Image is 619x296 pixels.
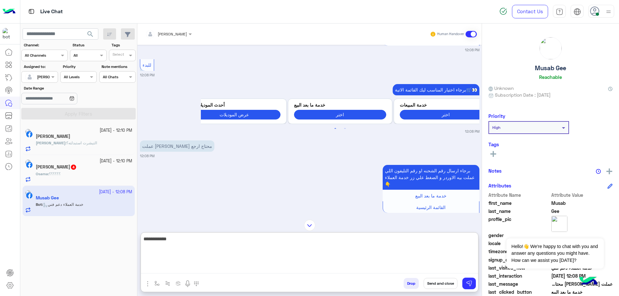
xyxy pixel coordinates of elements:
[294,101,386,108] p: خدمة ما بعد البيع
[112,52,124,59] div: Select
[488,248,550,255] span: timezone
[488,256,550,263] span: signup_date
[512,5,548,18] a: Contact Us
[294,110,386,119] button: اختر
[488,232,550,239] span: gender
[66,140,97,145] span: التيشرت استبدلته؟
[140,153,154,158] small: 12:08 PM
[488,113,505,119] h6: Priority
[27,7,35,15] img: tab
[488,289,550,295] span: last_clicked_button
[416,205,446,210] span: القائمة الرئيسية
[24,85,96,91] label: Date Range
[112,42,135,48] label: Tags
[488,216,550,231] span: profile_pic
[100,158,132,164] small: [DATE] - 12:10 PM
[606,168,612,174] img: add
[553,5,566,18] a: tab
[488,272,550,279] span: last_interaction
[176,281,181,286] img: create order
[194,281,199,286] img: make a call
[577,270,600,293] img: hulul-logo.png
[404,278,419,289] button: Drop
[415,193,447,198] span: خدمة ما بعد البيع
[556,8,563,15] img: tab
[488,281,550,287] span: last_message
[71,165,76,170] span: 4
[488,141,613,147] h6: Tags
[173,278,184,289] button: create order
[393,84,479,95] p: 23/9/2025, 12:08 PM
[400,110,492,119] button: اختر
[3,28,14,40] img: 713415422032625
[83,28,98,42] button: search
[304,220,315,231] img: scroll
[25,159,31,165] img: picture
[604,8,613,16] img: profile
[188,110,280,119] button: عرض الموديلات
[73,42,106,48] label: Status
[184,280,192,288] img: send voice note
[551,200,613,206] span: Musab
[154,281,160,286] img: select flow
[152,278,162,289] button: select flow
[36,171,49,176] b: :
[36,171,48,176] span: Osama
[488,192,550,198] span: Attribute Name
[488,200,550,206] span: first_name
[540,37,562,59] img: picture
[144,280,152,288] img: send attachment
[158,32,187,36] span: [PERSON_NAME]
[400,101,492,108] p: خدمة المبيعات
[551,216,567,232] img: picture
[140,72,154,78] small: 12:08 PM
[165,281,170,286] img: Trigger scenario
[49,171,61,176] span: ؟؟؟؟؟؟
[551,281,613,287] span: عملت اوردر محتاج ارجع
[488,264,550,271] span: last_visited_flow
[488,183,511,188] h6: Attributes
[466,280,472,287] img: send message
[535,64,566,72] h5: Musab Gee
[140,140,214,152] p: 23/9/2025, 12:08 PM
[495,91,551,98] span: Subscription Date : [DATE]
[26,131,33,138] img: Facebook
[21,108,136,119] button: Apply Filters
[3,5,15,18] img: Logo
[142,62,151,68] span: للبدء
[24,42,67,48] label: Channel:
[36,140,66,145] b: :
[551,289,613,295] span: خدمة ما بعد البيع
[63,64,96,70] label: Priority
[102,64,135,70] label: Note mentions
[332,126,339,132] button: 1 of 2
[424,278,457,289] button: Send and close
[499,7,507,15] img: spinner
[26,162,33,168] img: Facebook
[25,129,31,135] img: picture
[506,238,604,269] span: Hello!👋 We're happy to chat with you and answer any questions you might have. How can we assist y...
[488,208,550,215] span: last_name
[342,126,348,132] button: 2 of 2
[188,101,280,108] p: أحدث الموديلات 👕
[437,32,464,37] small: Human Handover
[465,47,479,53] small: 12:08 PM
[488,240,550,247] span: locale
[551,208,613,215] span: Gee
[465,129,479,134] small: 12:08 PM
[162,278,173,289] button: Trigger scenario
[36,140,65,145] span: [PERSON_NAME]
[86,30,94,38] span: search
[551,192,613,198] span: Attribute Value
[25,72,34,81] img: defaultAdmin.png
[40,7,63,16] p: Live Chat
[100,128,132,134] small: [DATE] - 12:10 PM
[539,74,562,80] h6: Reachable
[36,134,70,139] h5: Ahmed Othman
[574,8,581,15] img: tab
[488,168,502,174] h6: Notes
[36,164,77,170] h5: Osama Gad
[383,165,479,190] p: 23/9/2025, 12:08 PM
[551,272,613,279] span: 2025-09-23T09:08:48.995Z
[596,169,601,174] img: notes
